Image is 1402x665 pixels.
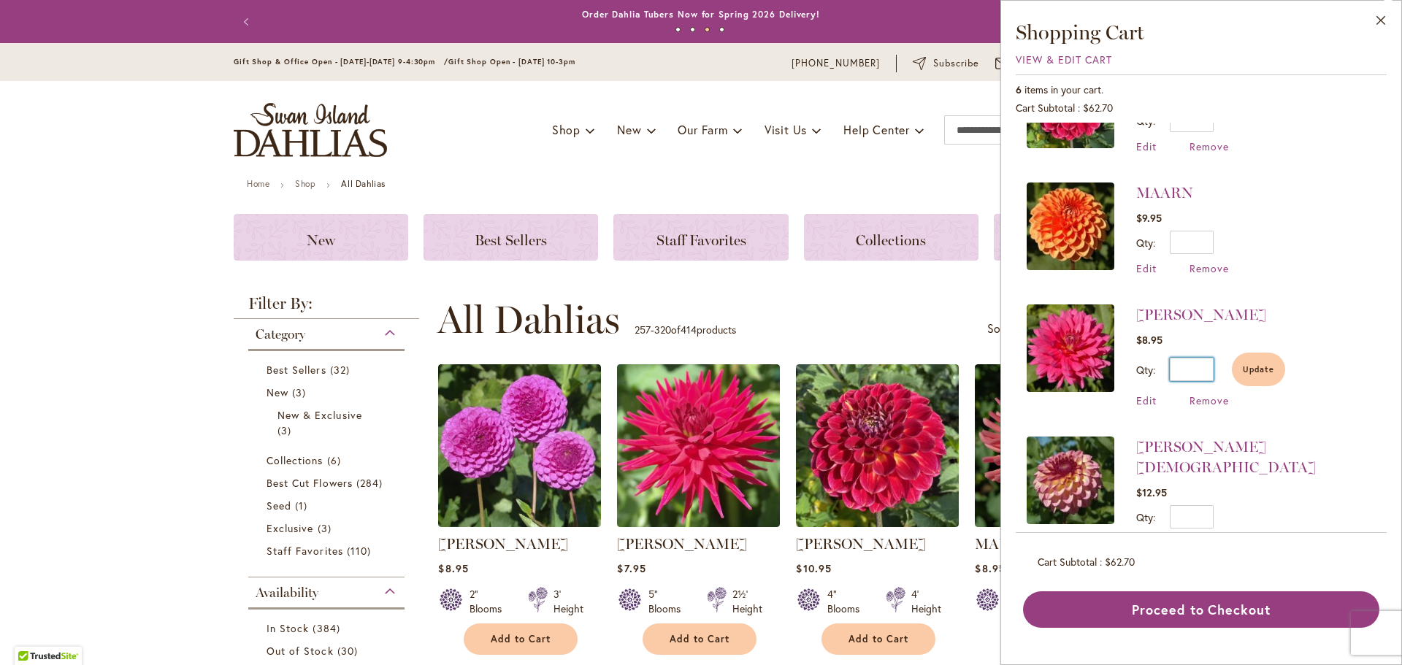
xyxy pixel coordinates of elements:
[292,385,310,400] span: 3
[765,122,807,137] span: Visit Us
[234,296,419,319] strong: Filter By:
[464,623,578,655] button: Add to Cart
[267,499,291,512] span: Seed
[1190,393,1229,407] a: Remove
[856,231,926,249] span: Collections
[475,231,547,249] span: Best Sellers
[313,620,343,636] span: 384
[1136,485,1167,499] span: $12.95
[337,643,361,658] span: 30
[1136,510,1155,524] label: Qty
[1136,184,1193,201] a: MAARN
[267,520,390,536] a: Exclusive
[1190,261,1229,275] a: Remove
[1136,306,1266,323] a: [PERSON_NAME]
[987,315,1027,342] label: Sort by:
[994,214,1168,261] a: Best Cut Flowers
[438,516,601,530] a: MARY MUNNS
[234,214,408,261] a: New
[1016,101,1075,115] span: Cart Subtotal
[470,587,510,616] div: 2" Blooms
[327,453,345,468] span: 6
[1027,437,1114,550] a: Foxy Lady
[617,516,780,530] a: MATILDA HUSTON
[356,475,386,491] span: 284
[719,27,724,32] button: 4 of 4
[247,178,269,189] a: Home
[267,362,390,377] a: Best Sellers
[438,561,468,575] span: $8.95
[670,633,729,645] span: Add to Cart
[341,178,386,189] strong: All Dahlias
[1016,53,1112,66] a: View & Edit Cart
[849,633,908,645] span: Add to Cart
[1136,261,1157,275] a: Edit
[295,498,311,513] span: 1
[1027,304,1114,392] img: JENNA
[11,613,52,654] iframe: Launch Accessibility Center
[553,587,583,616] div: 3' Height
[732,587,762,616] div: 2½' Height
[1136,363,1155,377] label: Qty
[635,323,651,337] span: 257
[648,587,689,616] div: 5" Blooms
[975,364,1138,527] img: MAUI
[690,27,695,32] button: 2 of 4
[267,475,390,491] a: Best Cut Flowers
[277,408,362,422] span: New & Exclusive
[1027,182,1114,275] a: MAARN
[1136,333,1162,347] span: $8.95
[256,585,318,601] span: Availability
[1232,353,1285,386] button: Update
[1023,591,1379,628] button: Proceed to Checkout
[1190,139,1229,153] a: Remove
[1136,211,1162,225] span: $9.95
[911,587,941,616] div: 4' Height
[796,561,831,575] span: $10.95
[1136,236,1155,250] label: Qty
[318,520,335,536] span: 3
[975,516,1138,530] a: MAUI
[681,323,697,337] span: 414
[267,453,390,468] a: Collections
[256,326,305,342] span: Category
[234,57,448,66] span: Gift Shop & Office Open - [DATE]-[DATE] 9-4:30pm /
[437,298,620,342] span: All Dahlias
[613,214,788,261] a: Staff Favorites
[1083,101,1113,115] span: $62.70
[796,516,959,530] a: Matty Boo
[424,214,598,261] a: Best Sellers
[827,587,868,616] div: 4" Blooms
[796,364,959,527] img: Matty Boo
[295,178,315,189] a: Shop
[347,543,375,558] span: 110
[267,644,334,658] span: Out of Stock
[975,535,1016,553] a: MAUI
[1027,182,1114,270] img: MAARN
[913,56,979,71] a: Subscribe
[1105,555,1135,569] span: $62.70
[678,122,727,137] span: Our Farm
[675,27,681,32] button: 1 of 4
[267,544,343,558] span: Staff Favorites
[267,385,390,400] a: New
[330,362,353,377] span: 32
[1016,82,1022,96] span: 6
[843,122,910,137] span: Help Center
[234,7,263,36] button: Previous
[1136,139,1157,153] span: Edit
[1038,555,1097,569] span: Cart Subtotal
[267,521,313,535] span: Exclusive
[1136,438,1316,476] a: [PERSON_NAME][DEMOGRAPHIC_DATA]
[438,535,568,553] a: [PERSON_NAME]
[792,56,880,71] a: [PHONE_NUMBER]
[1027,304,1114,407] a: JENNA
[804,214,978,261] a: Collections
[267,498,390,513] a: Seed
[821,623,935,655] button: Add to Cart
[617,561,646,575] span: $7.95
